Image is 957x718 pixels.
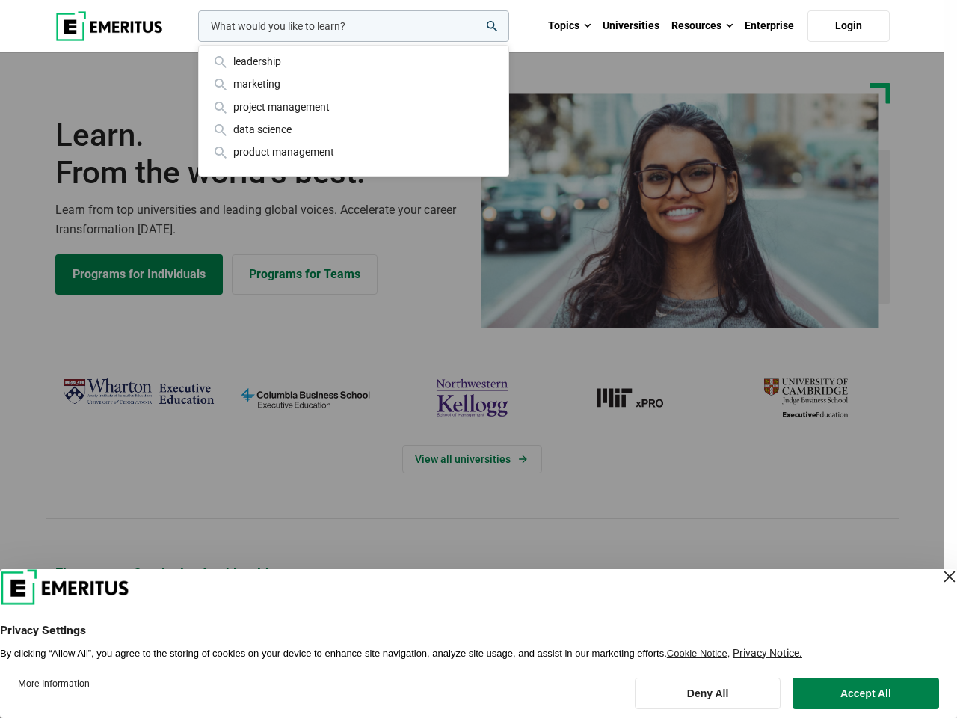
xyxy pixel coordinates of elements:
div: leadership [211,53,496,70]
div: data science [211,121,496,138]
input: woocommerce-product-search-field-0 [198,10,509,42]
div: marketing [211,76,496,92]
div: product management [211,144,496,160]
a: Login [807,10,890,42]
div: project management [211,99,496,115]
